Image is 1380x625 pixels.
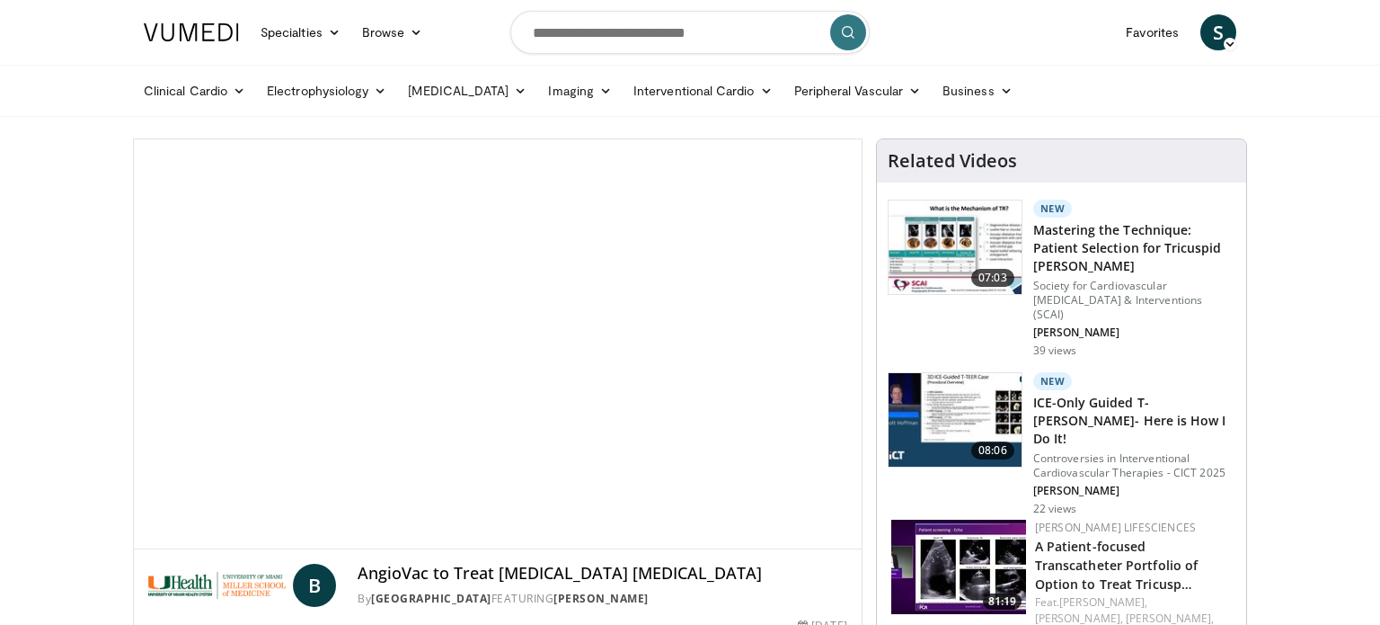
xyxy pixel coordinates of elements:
a: 07:03 New Mastering the Technique: Patient Selection for Tricuspid [PERSON_NAME] Society for Card... [888,200,1235,358]
a: [PERSON_NAME] Lifesciences [1035,520,1196,535]
img: 47e2ecf0-ee3f-4e66-94ec-36b848c19fd4.150x105_q85_crop-smart_upscale.jpg [889,201,1022,294]
a: A Patient-focused Transcatheter Portfolio of Option to Treat Tricusp… [1035,538,1199,593]
video-js: Video Player [134,139,862,549]
a: Clinical Cardio [133,73,256,109]
p: New [1033,200,1073,218]
a: [PERSON_NAME], [1059,594,1147,610]
p: 22 views [1033,502,1077,516]
p: [PERSON_NAME] [1033,484,1235,498]
a: S [1200,14,1236,50]
span: 08:06 [971,442,1014,460]
input: Search topics, interventions [510,11,870,54]
a: [MEDICAL_DATA] [397,73,537,109]
a: Imaging [537,73,623,109]
div: By FEATURING [358,591,846,607]
span: 07:03 [971,269,1014,287]
a: Favorites [1115,14,1190,50]
h4: AngioVac to Treat [MEDICAL_DATA] [MEDICAL_DATA] [358,564,846,584]
a: 08:06 New ICE-Only Guided T-[PERSON_NAME]- Here is How I Do It! Controversies in Interventional C... [888,372,1235,516]
a: Peripheral Vascular [783,73,932,109]
h3: ICE-Only Guided T-[PERSON_NAME]- Here is How I Do It! [1033,394,1235,448]
a: Browse [351,14,434,50]
p: Society for Cardiovascular [MEDICAL_DATA] & Interventions (SCAI) [1033,279,1235,322]
a: Electrophysiology [256,73,397,109]
img: e427e63d-a34d-416a-842f-984c934844ab.150x105_q85_crop-smart_upscale.jpg [889,373,1022,467]
p: [PERSON_NAME] [1033,326,1235,340]
h3: Mastering the Technique: Patient Selection for Tricuspid [PERSON_NAME] [1033,221,1235,275]
a: Interventional Cardio [623,73,783,109]
img: VuMedi Logo [144,23,239,41]
img: University of Miami [148,564,286,607]
a: [GEOGRAPHIC_DATA] [371,591,491,606]
a: B [293,564,336,607]
a: Specialties [250,14,351,50]
p: New [1033,372,1073,390]
a: 81:19 [891,520,1026,614]
a: [PERSON_NAME] [553,591,649,606]
p: Controversies in Interventional Cardiovascular Therapies - CICT 2025 [1033,451,1235,480]
h4: Related Videos [888,150,1017,172]
a: Business [932,73,1023,109]
p: 39 views [1033,344,1077,358]
img: 89c99c6b-51af-422b-9e16-584247a1f9e1.150x105_q85_crop-smart_upscale.jpg [891,520,1026,614]
span: 81:19 [983,594,1022,610]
